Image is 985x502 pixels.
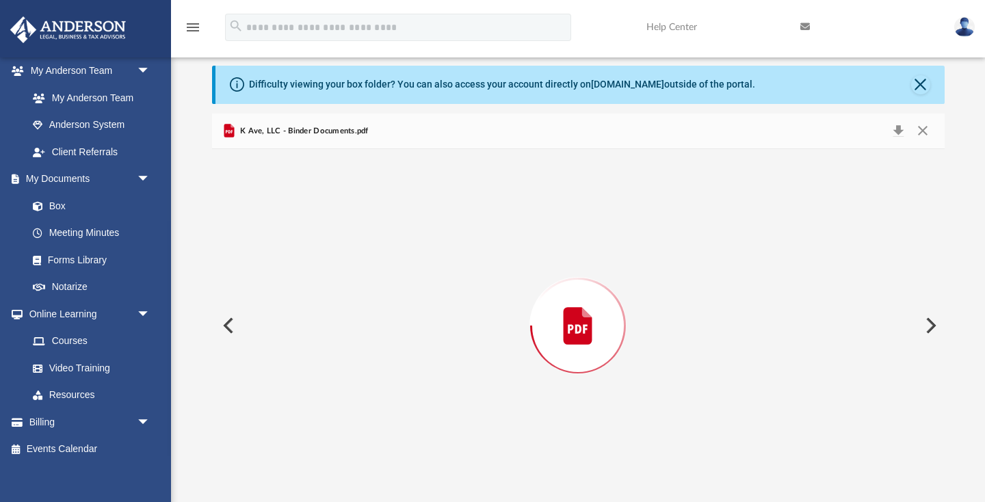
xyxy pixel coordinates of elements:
a: Billingarrow_drop_down [10,408,171,436]
button: Close [910,122,935,141]
img: User Pic [954,17,975,37]
button: Previous File [212,306,242,345]
a: Video Training [19,354,157,382]
span: arrow_drop_down [137,408,164,436]
span: K Ave, LLC - Binder Documents.pdf [237,125,369,137]
button: Download [886,122,911,141]
span: arrow_drop_down [137,166,164,194]
a: My Anderson Teamarrow_drop_down [10,57,164,85]
a: My Documentsarrow_drop_down [10,166,164,193]
span: arrow_drop_down [137,57,164,85]
a: Client Referrals [19,138,164,166]
span: arrow_drop_down [137,300,164,328]
a: Forms Library [19,246,157,274]
i: menu [185,19,201,36]
a: [DOMAIN_NAME] [591,79,664,90]
a: Box [19,192,157,220]
a: Notarize [19,274,164,301]
a: Meeting Minutes [19,220,164,247]
div: Difficulty viewing your box folder? You can also access your account directly on outside of the p... [249,77,755,92]
a: Resources [19,382,164,409]
button: Next File [915,306,945,345]
a: My Anderson Team [19,84,157,111]
button: Close [911,75,930,94]
img: Anderson Advisors Platinum Portal [6,16,130,43]
a: Events Calendar [10,436,171,463]
a: Online Learningarrow_drop_down [10,300,164,328]
i: search [228,18,244,34]
a: menu [185,26,201,36]
a: Anderson System [19,111,164,139]
a: Courses [19,328,164,355]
